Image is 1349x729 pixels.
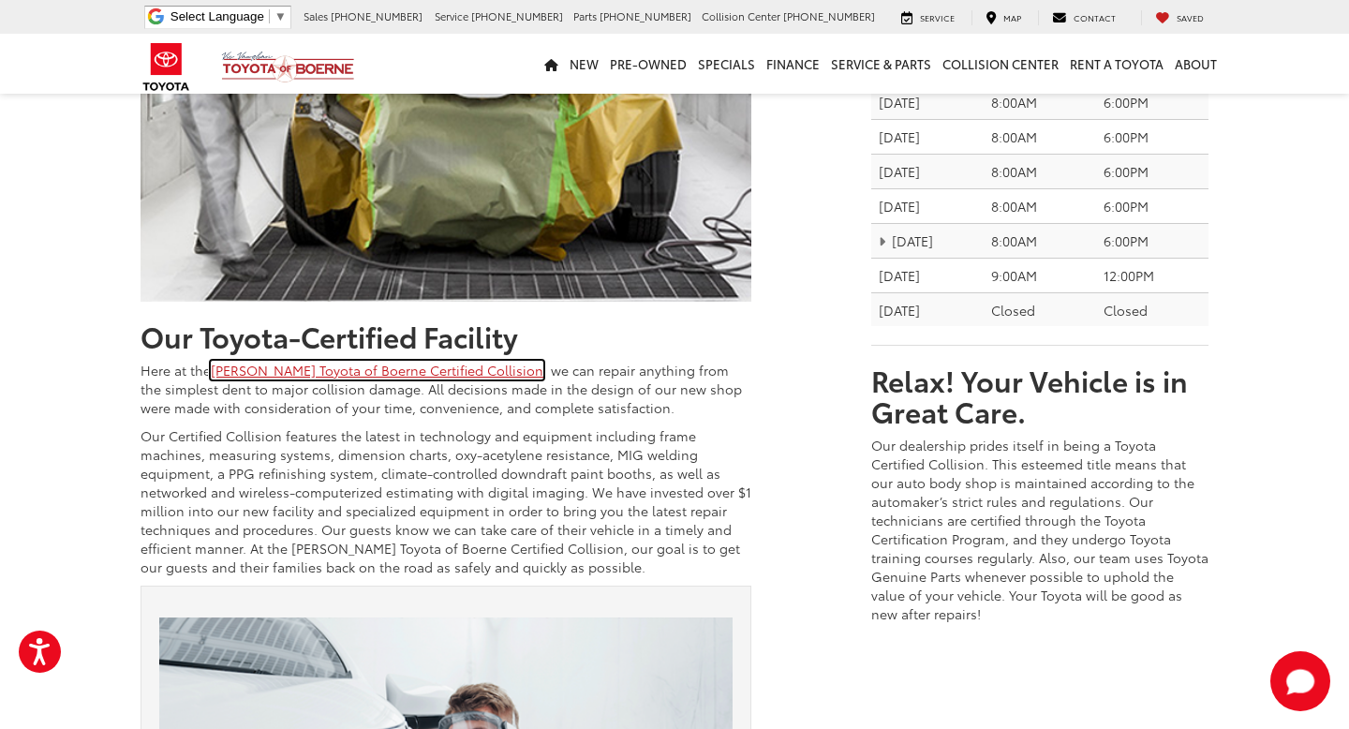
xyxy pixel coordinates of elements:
[871,84,984,119] td: [DATE]
[984,188,1096,223] td: 8:00AM
[1270,651,1330,711] svg: Start Chat
[1096,154,1208,188] td: 6:00PM
[170,9,287,23] a: Select Language​
[1064,34,1169,94] a: Rent a Toyota
[1096,119,1208,154] td: 6:00PM
[304,8,328,23] span: Sales
[761,34,825,94] a: Finance
[984,154,1096,188] td: 8:00AM
[141,361,751,417] p: Here at the , we can repair anything from the simplest dent to major collision damage. All decisi...
[1096,258,1208,292] td: 12:00PM
[564,34,604,94] a: New
[871,258,984,292] td: [DATE]
[1003,11,1021,23] span: Map
[1169,34,1223,94] a: About
[871,364,1208,426] h3: Relax! Your Vehicle is in Great Care.
[1177,11,1204,23] span: Saved
[604,34,692,94] a: Pre-Owned
[702,8,780,23] span: Collision Center
[1096,84,1208,119] td: 6:00PM
[1270,651,1330,711] button: Toggle Chat Window
[600,8,691,23] span: [PHONE_NUMBER]
[871,154,984,188] td: [DATE]
[211,361,543,379] a: [PERSON_NAME] Toyota of Boerne Certified Collision
[871,119,984,154] td: [DATE]
[692,34,761,94] a: Specials
[984,223,1096,258] td: 8:00AM
[984,84,1096,119] td: 8:00AM
[920,11,955,23] span: Service
[141,320,751,351] h2: Our Toyota-Certified Facility
[435,8,468,23] span: Service
[1141,10,1218,25] a: My Saved Vehicles
[131,37,201,97] img: Toyota
[971,10,1035,25] a: Map
[887,10,969,25] a: Service
[170,9,264,23] span: Select Language
[221,51,355,83] img: Vic Vaughan Toyota of Boerne
[871,223,984,258] td: [DATE]
[937,34,1064,94] a: Collision Center
[1096,292,1208,326] td: Closed
[274,9,287,23] span: ▼
[471,8,563,23] span: [PHONE_NUMBER]
[825,34,937,94] a: Service & Parts: Opens in a new tab
[1038,10,1130,25] a: Contact
[984,292,1096,326] td: Closed
[871,436,1208,623] p: Our dealership prides itself in being a Toyota Certified Collision. This esteemed title means tha...
[1096,188,1208,223] td: 6:00PM
[269,9,270,23] span: ​
[984,119,1096,154] td: 8:00AM
[871,188,984,223] td: [DATE]
[871,292,984,326] td: [DATE]
[141,426,751,576] p: Our Certified Collision features the latest in technology and equipment including frame machines,...
[573,8,597,23] span: Parts
[539,34,564,94] a: Home
[331,8,422,23] span: [PHONE_NUMBER]
[984,258,1096,292] td: 9:00AM
[783,8,875,23] span: [PHONE_NUMBER]
[1074,11,1116,23] span: Contact
[1096,223,1208,258] td: 6:00PM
